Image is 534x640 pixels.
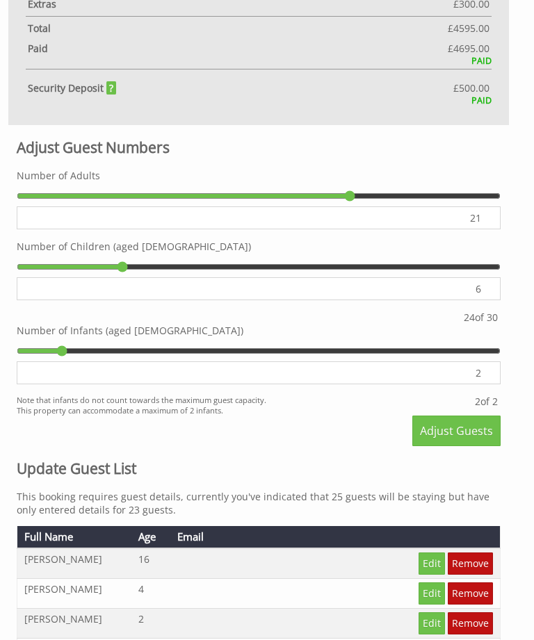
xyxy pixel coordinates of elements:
[453,22,489,35] span: 4595.00
[448,612,493,634] a: Remove
[420,423,493,438] span: Adjust Guests
[419,582,445,605] a: Edit
[419,612,445,634] a: Edit
[461,311,501,324] div: of 30
[170,526,390,548] th: Email
[448,582,493,605] a: Remove
[17,240,501,253] label: Number of Children (aged [DEMOGRAPHIC_DATA])
[448,552,493,575] a: Remove
[17,490,501,516] p: This booking requires guest details, currently you've indicated that 25 guests will be staying bu...
[131,579,170,609] td: 4
[412,416,501,446] button: Adjust Guests
[17,324,501,337] label: Number of Infants (aged [DEMOGRAPHIC_DATA])
[448,22,489,35] span: £
[28,81,117,95] strong: Security Deposit
[448,42,489,55] span: £
[28,42,448,55] strong: Paid
[17,395,461,416] small: Note that infants do not count towards the maximum guest capacity. This property can accommodate ...
[464,311,475,324] span: 24
[17,579,132,609] td: [PERSON_NAME]
[17,548,132,579] td: [PERSON_NAME]
[131,526,170,548] th: Age
[131,609,170,639] td: 2
[131,548,170,579] td: 16
[28,22,448,35] strong: Total
[26,95,492,106] div: PAID
[17,138,501,157] h2: Adjust Guest Numbers
[472,395,501,416] div: of 2
[475,395,480,408] span: 2
[459,81,489,95] span: 500.00
[453,42,489,55] span: 4695.00
[17,526,132,548] th: Full Name
[17,609,132,639] td: [PERSON_NAME]
[26,55,492,67] div: PAID
[419,552,445,575] a: Edit
[453,81,489,95] span: £
[17,169,501,182] label: Number of Adults
[17,459,501,478] h2: Update Guest List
